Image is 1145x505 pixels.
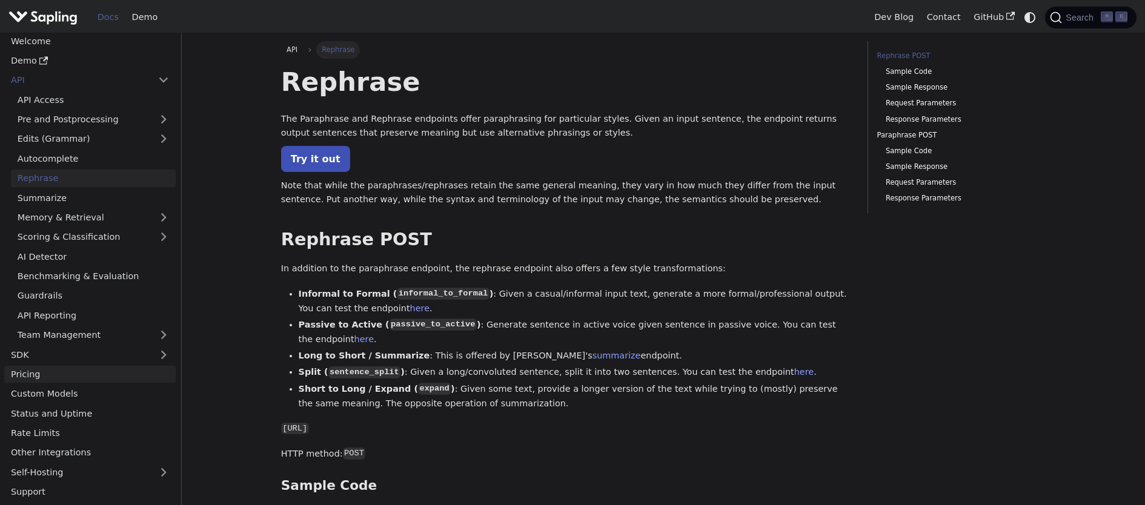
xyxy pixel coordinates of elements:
code: expand [418,383,451,395]
a: API [281,41,304,58]
a: Status and Uptime [4,404,176,422]
a: Response Parameters [886,114,1037,125]
a: Benchmarking & Evaluation [11,268,176,285]
a: Contact [920,8,967,27]
li: : Given some text, provide a longer version of the text while trying to (mostly) preserve the sam... [299,382,851,411]
a: Demo [4,52,176,70]
a: SDK [4,346,151,363]
a: Rephrase [11,170,176,187]
code: passive_to_active [390,319,477,331]
strong: Passive to Active ( ) [299,320,481,329]
a: here [410,303,430,313]
a: Custom Models [4,385,176,403]
a: Scoring & Classification [11,228,176,246]
a: Dev Blog [868,8,920,27]
a: Rephrase POST [877,50,1041,62]
a: GitHub [967,8,1021,27]
a: Pricing [4,366,176,383]
button: Collapse sidebar category 'API' [151,71,176,89]
a: API Access [11,91,176,108]
code: informal_to_formal [397,288,489,300]
a: AI Detector [11,248,176,265]
a: Sample Response [886,161,1037,173]
code: [URL] [281,423,309,435]
img: Sapling.ai [8,8,78,26]
a: Support [4,483,176,501]
a: Edits (Grammar) [11,130,176,148]
strong: Informal to Formal ( ) [299,289,494,299]
a: Self-Hosting [4,463,176,481]
span: Rephrase [316,41,360,58]
span: Search [1062,13,1101,22]
code: POST [343,447,366,460]
li: : Generate sentence in active voice given sentence in passive voice. You can test the endpoint . [299,318,851,347]
a: Response Parameters [886,193,1037,204]
code: sentence_split [328,366,401,378]
h3: Sample Code [281,478,851,494]
nav: Breadcrumbs [281,41,851,58]
a: Summarize [11,189,176,206]
h2: Rephrase POST [281,229,851,251]
a: Rate Limits [4,424,176,442]
button: Search (Command+K) [1045,7,1136,28]
a: Team Management [11,326,176,344]
a: Docs [91,8,125,27]
a: Other Integrations [4,444,176,461]
a: Request Parameters [886,97,1037,109]
a: Sapling.ai [8,8,82,26]
a: summarize [592,351,641,360]
a: Memory & Retrieval [11,209,176,226]
a: Autocomplete [11,150,176,167]
span: API [287,45,297,54]
a: Paraphrase POST [877,130,1041,141]
strong: Long to Short / Summarize [299,351,430,360]
button: Expand sidebar category 'SDK' [151,346,176,363]
a: Guardrails [11,287,176,305]
a: Sample Code [886,66,1037,78]
a: Welcome [4,32,176,50]
a: API Reporting [11,306,176,324]
p: The Paraphrase and Rephrase endpoints offer paraphrasing for particular styles. Given an input se... [281,112,851,141]
p: HTTP method: [281,447,851,461]
kbd: K [1115,12,1127,22]
li: : Given a long/convoluted sentence, split it into two sentences. You can test the endpoint . [299,365,851,380]
a: API [4,71,151,89]
a: Try it out [281,146,350,172]
strong: Short to Long / Expand ( ) [299,384,455,394]
a: Pre and Postprocessing [11,111,176,128]
a: Sample Code [886,145,1037,157]
button: Switch between dark and light mode (currently system mode) [1021,8,1039,26]
a: Request Parameters [886,177,1037,188]
a: here [354,334,374,344]
p: In addition to the paraphrase endpoint, the rephrase endpoint also offers a few style transformat... [281,262,851,276]
h1: Rephrase [281,65,851,98]
strong: Split ( ) [299,367,405,377]
a: Sample Response [886,82,1037,93]
li: : This is offered by [PERSON_NAME]'s endpoint. [299,349,851,363]
kbd: ⌘ [1101,12,1113,22]
p: Note that while the paraphrases/rephrases retain the same general meaning, they vary in how much ... [281,179,851,208]
a: here [794,367,814,377]
a: Demo [125,8,164,27]
li: : Given a casual/informal input text, generate a more formal/professional output. You can test th... [299,287,851,316]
